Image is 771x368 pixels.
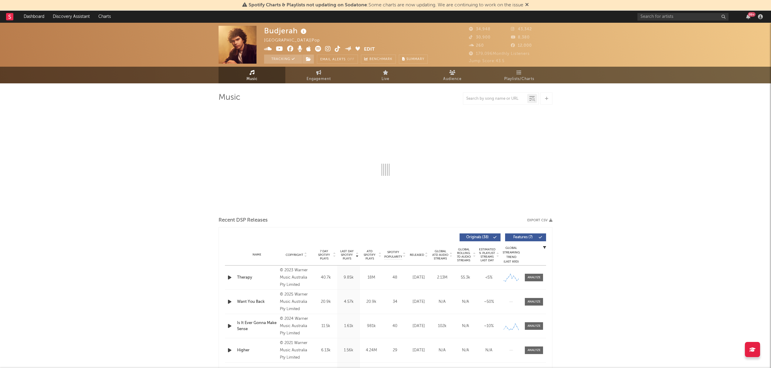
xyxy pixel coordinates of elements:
div: [DATE] [409,299,429,305]
span: Copyright [286,253,303,257]
div: © 2024 Warner Music Australia Pty Limited [280,315,313,337]
a: Therapy [237,275,277,281]
span: Audience [443,75,462,83]
div: 99 + [748,12,756,17]
div: 4.24M [362,347,381,353]
a: Music [219,67,285,83]
div: 11.5k [316,323,336,329]
a: Playlists/Charts [486,67,552,83]
span: Global ATD Audio Streams [432,249,449,260]
a: Live [352,67,419,83]
div: N/A [432,299,452,305]
button: Features(7) [505,233,546,241]
div: 40 [384,323,406,329]
span: Features ( 7 ) [509,236,537,239]
a: Want You Back [237,299,277,305]
div: ~ 50 % [479,299,499,305]
div: 4.57k [339,299,358,305]
span: : Some charts are now updating. We are continuing to work on the issue [249,3,523,8]
a: Discovery Assistant [49,11,94,23]
div: © 2021 Warner Music Australia Pty Limited [280,340,313,361]
div: ~ 10 % [479,323,499,329]
div: N/A [479,347,499,353]
button: Edit [364,46,375,53]
div: 1.61k [339,323,358,329]
span: Originals ( 38 ) [464,236,491,239]
span: 30,900 [469,35,491,39]
div: 40.7k [316,275,336,281]
div: 18M [362,275,381,281]
span: 12,000 [511,44,532,48]
span: ATD Spotify Plays [362,249,378,260]
span: Released [410,253,424,257]
div: [DATE] [409,347,429,353]
div: 2.13M [432,275,452,281]
span: Summary [406,58,424,61]
input: Search by song name or URL [463,96,527,101]
span: Jump Score: 43.5 [469,59,504,63]
button: Summary [399,55,428,64]
div: 9.85k [339,275,358,281]
div: Global Streaming Trend (Last 60D) [502,246,520,264]
span: Playlists/Charts [504,75,534,83]
button: Originals(38) [460,233,501,241]
div: 20.9k [316,299,336,305]
a: Dashboard [19,11,49,23]
div: 20.9k [362,299,381,305]
a: Benchmark [361,55,396,64]
span: Engagement [307,75,331,83]
div: Name [237,253,277,257]
a: Is It Ever Gonna Make Sense [237,320,277,332]
span: Global Rolling 7D Audio Streams [455,248,472,262]
div: [GEOGRAPHIC_DATA] | Pop [264,37,327,44]
button: Email AlertsOff [317,55,358,64]
span: 260 [469,44,484,48]
div: © 2025 Warner Music Australia Pty Limited [280,291,313,313]
span: Spotify Popularity [384,250,402,259]
button: 99+ [746,14,750,19]
div: 1.56k [339,347,358,353]
span: Recent DSP Releases [219,217,268,224]
input: Search for artists [637,13,729,21]
div: 102k [432,323,452,329]
a: Charts [94,11,115,23]
div: [DATE] [409,275,429,281]
span: 43,342 [511,27,532,31]
div: <5% [479,275,499,281]
div: N/A [432,347,452,353]
span: 179,096 Monthly Listeners [469,52,530,56]
span: Music [246,75,258,83]
div: 6.13k [316,347,336,353]
div: 48 [384,275,406,281]
div: © 2023 Warner Music Australia Pty Limited [280,267,313,289]
span: Live [382,75,389,83]
div: 29 [384,347,406,353]
span: Benchmark [369,56,392,63]
a: Higher [237,347,277,353]
em: Off [347,58,355,61]
div: [DATE] [409,323,429,329]
div: Budjerah [264,26,308,36]
span: 7 Day Spotify Plays [316,249,332,260]
button: Export CSV [527,219,552,222]
div: N/A [455,347,476,353]
span: Estimated % Playlist Streams Last Day [479,248,495,262]
span: Dismiss [525,3,529,8]
span: Last Day Spotify Plays [339,249,355,260]
div: 55.3k [455,275,476,281]
span: 8,380 [511,35,530,39]
span: 34,948 [469,27,491,31]
div: N/A [455,323,476,329]
a: Engagement [285,67,352,83]
span: Spotify Charts & Playlists not updating on Sodatone [249,3,367,8]
a: Audience [419,67,486,83]
div: 981k [362,323,381,329]
button: Tracking [264,55,302,64]
div: 34 [384,299,406,305]
div: N/A [455,299,476,305]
